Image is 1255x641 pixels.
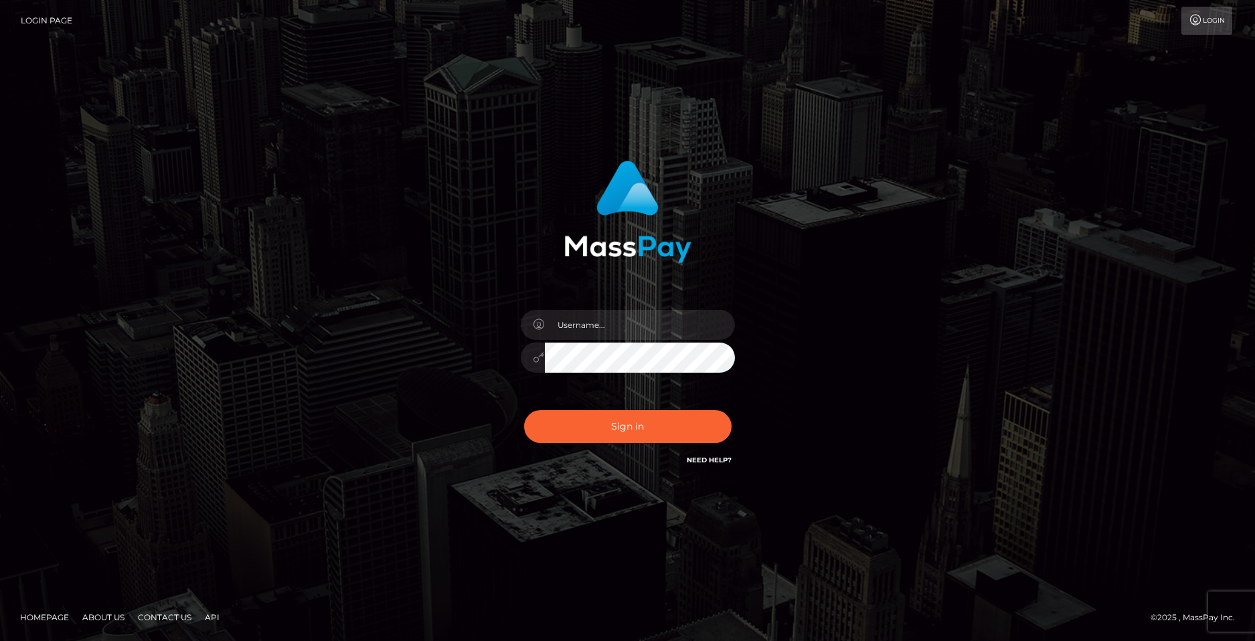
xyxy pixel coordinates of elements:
[564,161,691,263] img: MassPay Login
[199,607,225,628] a: API
[21,7,72,35] a: Login Page
[133,607,197,628] a: Contact Us
[545,310,735,340] input: Username...
[15,607,74,628] a: Homepage
[77,607,130,628] a: About Us
[1151,610,1245,625] div: © 2025 , MassPay Inc.
[687,456,732,464] a: Need Help?
[1181,7,1232,35] a: Login
[524,410,732,443] button: Sign in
